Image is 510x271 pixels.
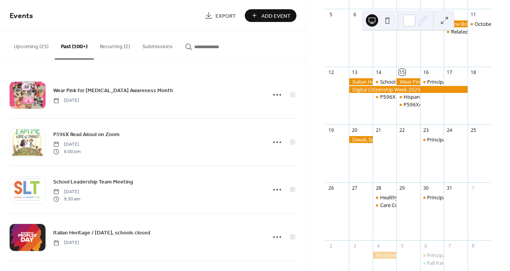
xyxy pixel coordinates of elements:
a: Italian Heritage / [DATE], schools closed [53,228,150,237]
div: 12 [328,69,334,76]
span: Wear Pink for [MEDICAL_DATA] Awareness Month [53,87,173,95]
div: 13 [352,69,358,76]
div: 20 [352,127,358,133]
a: P596X Read Aloud on Zoom [53,130,120,139]
button: Recurring (2) [94,31,136,59]
span: Italian Heritage / [DATE], schools closed [53,229,150,237]
div: 26 [328,185,334,191]
div: Hispanic Heritage Month Celebration [396,93,420,100]
div: 2 [328,242,334,249]
div: 6 [422,242,429,249]
span: Events [10,8,33,24]
div: Principal Parent Partnership [420,136,444,143]
span: [DATE] [53,239,79,246]
div: 22 [399,127,406,133]
div: 14 [375,69,382,76]
div: 30 [422,185,429,191]
span: [DATE] [53,141,81,148]
span: [DATE] [53,97,79,104]
div: School Leadership Team Meeting [373,78,396,85]
div: P596X/P176X Fathers Club Meeting [396,101,420,108]
div: 7 [446,242,453,249]
span: Add Event [261,12,291,20]
div: 4 [375,242,382,249]
div: Healthy Families Nutrition Workshop [373,194,396,201]
div: Principal Parent Partnership [420,78,444,85]
button: Add Event [245,9,296,22]
span: Export [215,12,236,20]
button: Upcoming (25) [8,31,55,59]
div: 31 [446,185,453,191]
div: Wear Pink for Breast Cancer Awareness Month [396,78,420,85]
button: Submissions [136,31,179,59]
a: Wear Pink for [MEDICAL_DATA] Awareness Month [53,86,173,95]
div: 5 [399,242,406,249]
div: Principal Parent Partnership [427,194,491,201]
div: 11 [470,11,476,18]
span: P596X Read Aloud on Zoom [53,131,120,139]
div: Principal Parent Partnership [420,252,444,259]
div: 28 [375,185,382,191]
div: Principal Parent Partnership [427,136,491,143]
span: School Leadership Team Meeting [53,178,133,186]
div: 6 [352,11,358,18]
div: Hispanic Heritage Month Celebration [404,93,489,100]
div: October Saturday Academy [468,20,491,27]
div: 1 [470,185,476,191]
div: Care Corner Parent Support Group Nighttime Edition [373,202,396,209]
div: Italian Heritage / Indigenous Peoples' Day, schools closed [349,78,372,85]
div: 18 [470,69,476,76]
div: 24 [446,127,453,133]
div: P596X Read Aloud on Zoom [373,93,396,100]
div: No School For Students - Election Day [373,252,396,259]
div: 21 [375,127,382,133]
div: 15 [399,69,406,76]
div: 16 [422,69,429,76]
div: 19 [328,127,334,133]
div: Fall Parent Teacher Conferences [427,259,500,266]
div: Healthy Families Nutrition Workshop [380,194,465,201]
div: Fall Parent Teacher Conferences [420,259,444,266]
div: Diwali, Schools Closed [349,136,372,143]
div: P596X/P176X Fathers Club Meeting [404,101,486,108]
div: 25 [470,127,476,133]
div: Principal Parent Partnership [420,194,444,201]
div: 29 [399,185,406,191]
div: Related Services Workshop [444,28,467,35]
div: 23 [422,127,429,133]
div: 17 [446,69,453,76]
a: Export [199,9,242,22]
div: Care Corner Parent Support Group Nighttime Edition [380,202,502,209]
a: School Leadership Team Meeting [53,177,133,186]
div: Principal Parent Partnership [427,78,491,85]
div: 3 [352,242,358,249]
span: [DATE] [53,189,80,195]
span: 9:30 am [53,195,80,202]
div: P596X Read Aloud on Zoom [380,93,445,100]
span: 6:00 pm [53,148,81,155]
div: 8 [470,242,476,249]
div: Digital Citizenship Week 2025 [349,86,467,93]
div: 27 [352,185,358,191]
div: Principal Parent Partnership [427,252,491,259]
div: Shine Bright, Wear Yellow for Kindness [444,20,467,27]
button: Past (100+) [55,31,94,59]
div: 5 [328,11,334,18]
div: School Leadership Team Meeting [380,78,456,85]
